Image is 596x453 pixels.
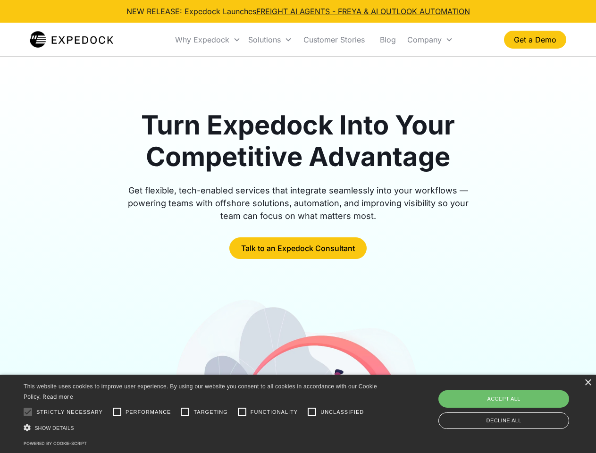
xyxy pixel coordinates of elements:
[244,24,296,56] div: Solutions
[117,109,479,173] h1: Turn Expedock Into Your Competitive Advantage
[117,184,479,222] div: Get flexible, tech-enabled services that integrate seamlessly into your workflows — powering team...
[251,408,298,416] span: Functionality
[175,35,229,44] div: Why Expedock
[34,425,74,431] span: Show details
[42,393,73,400] a: Read more
[256,7,470,16] a: FREIGHT AI AGENTS - FREYA & AI OUTLOOK AUTOMATION
[248,35,281,44] div: Solutions
[24,383,377,401] span: This website uses cookies to improve user experience. By using our website you consent to all coo...
[30,30,113,49] a: home
[229,237,367,259] a: Talk to an Expedock Consultant
[36,408,103,416] span: Strictly necessary
[320,408,364,416] span: Unclassified
[407,35,442,44] div: Company
[24,423,380,433] div: Show details
[171,24,244,56] div: Why Expedock
[30,30,113,49] img: Expedock Logo
[126,408,171,416] span: Performance
[126,6,470,17] div: NEW RELEASE: Expedock Launches
[24,441,87,446] a: Powered by cookie-script
[296,24,372,56] a: Customer Stories
[372,24,403,56] a: Blog
[193,408,227,416] span: Targeting
[439,351,596,453] iframe: Chat Widget
[504,31,566,49] a: Get a Demo
[403,24,457,56] div: Company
